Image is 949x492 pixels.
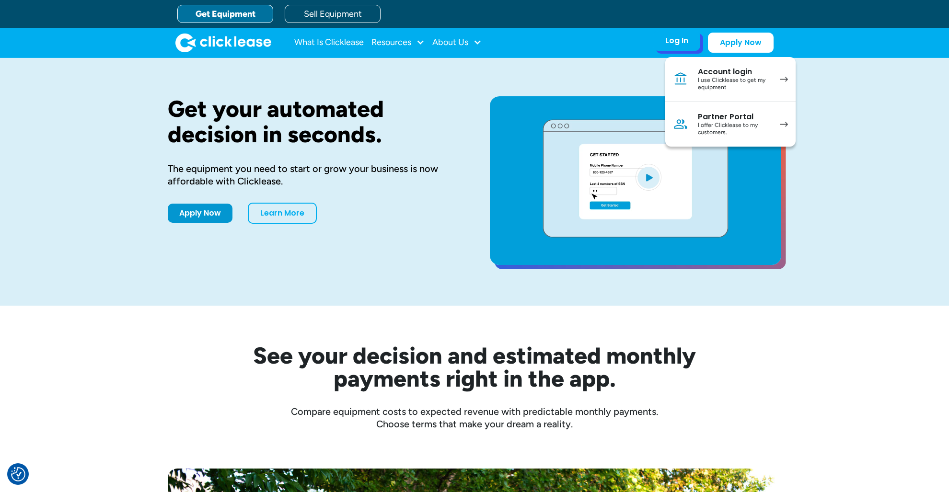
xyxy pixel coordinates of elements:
[11,467,25,481] button: Consent Preferences
[698,77,770,92] div: I use Clicklease to get my equipment
[248,203,317,224] a: Learn More
[665,36,688,46] div: Log In
[665,57,796,147] nav: Log In
[698,112,770,122] div: Partner Portal
[780,77,788,82] img: arrow
[673,71,688,87] img: Bank icon
[285,5,381,23] a: Sell Equipment
[168,204,232,223] a: Apply Now
[168,405,781,430] div: Compare equipment costs to expected revenue with predictable monthly payments. Choose terms that ...
[206,344,743,390] h2: See your decision and estimated monthly payments right in the app.
[432,33,482,52] div: About Us
[11,467,25,481] img: Revisit consent button
[175,33,271,52] img: Clicklease logo
[708,33,774,53] a: Apply Now
[175,33,271,52] a: home
[665,102,796,147] a: Partner PortalI offer Clicklease to my customers.
[673,116,688,132] img: Person icon
[168,96,459,147] h1: Get your automated decision in seconds.
[636,164,661,191] img: Blue play button logo on a light blue circular background
[177,5,273,23] a: Get Equipment
[780,122,788,127] img: arrow
[168,162,459,187] div: The equipment you need to start or grow your business is now affordable with Clicklease.
[490,96,781,265] a: open lightbox
[371,33,425,52] div: Resources
[294,33,364,52] a: What Is Clicklease
[665,57,796,102] a: Account loginI use Clicklease to get my equipment
[698,122,770,137] div: I offer Clicklease to my customers.
[698,67,770,77] div: Account login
